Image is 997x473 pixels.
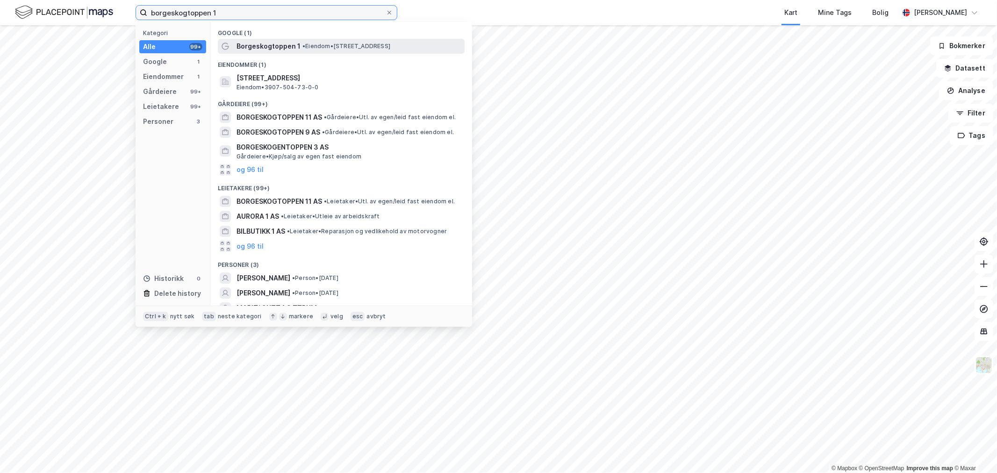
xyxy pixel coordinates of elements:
[147,6,386,20] input: Søk på adresse, matrikkel, gårdeiere, leietakere eller personer
[237,127,320,138] span: BORGESKOGTOPPEN 9 AS
[322,129,454,136] span: Gårdeiere • Utl. av egen/leid fast eiendom el.
[237,72,461,84] span: [STREET_ADDRESS]
[302,43,390,50] span: Eiendom • [STREET_ADDRESS]
[324,114,327,121] span: •
[930,36,993,55] button: Bokmerker
[818,7,852,18] div: Mine Tags
[292,289,295,296] span: •
[210,22,472,39] div: Google (1)
[324,198,455,205] span: Leietaker • Utl. av egen/leid fast eiendom el.
[975,356,993,374] img: Z
[324,114,456,121] span: Gårdeiere • Utl. av egen/leid fast eiendom el.
[143,273,184,284] div: Historikk
[237,302,317,314] span: MARIT*GUTT 1 SÆTRUM
[143,29,206,36] div: Kategori
[292,289,338,297] span: Person • [DATE]
[189,43,202,50] div: 99+
[143,312,168,321] div: Ctrl + k
[287,228,290,235] span: •
[936,59,993,78] button: Datasett
[237,164,264,175] button: og 96 til
[939,81,993,100] button: Analyse
[324,198,327,205] span: •
[950,126,993,145] button: Tags
[914,7,967,18] div: [PERSON_NAME]
[15,4,113,21] img: logo.f888ab2527a4732fd821a326f86c7f29.svg
[289,313,313,320] div: markere
[784,7,797,18] div: Kart
[189,88,202,95] div: 99+
[859,465,904,472] a: OpenStreetMap
[237,112,322,123] span: BORGESKOGTOPPEN 11 AS
[210,93,472,110] div: Gårdeiere (99+)
[319,304,365,312] span: Person • [DATE]
[237,196,322,207] span: BORGESKOGTOPPEN 11 AS
[292,274,295,281] span: •
[302,43,305,50] span: •
[237,226,285,237] span: BILBUTIKK 1 AS
[237,153,361,160] span: Gårdeiere • Kjøp/salg av egen fast eiendom
[143,101,179,112] div: Leietakere
[143,56,167,67] div: Google
[287,228,447,235] span: Leietaker • Reparasjon og vedlikehold av motorvogner
[237,211,279,222] span: AURORA 1 AS
[195,118,202,125] div: 3
[218,313,262,320] div: neste kategori
[195,73,202,80] div: 1
[366,313,386,320] div: avbryt
[195,58,202,65] div: 1
[237,41,301,52] span: Borgeskogtoppen 1
[189,103,202,110] div: 99+
[202,312,216,321] div: tab
[154,288,201,299] div: Delete history
[237,142,461,153] span: BORGESKOGENTOPPEN 3 AS
[281,213,380,220] span: Leietaker • Utleie av arbeidskraft
[281,213,284,220] span: •
[330,313,343,320] div: velg
[210,177,472,194] div: Leietakere (99+)
[907,465,953,472] a: Improve this map
[143,71,184,82] div: Eiendommer
[948,104,993,122] button: Filter
[237,84,319,91] span: Eiendom • 3907-504-73-0-0
[195,275,202,282] div: 0
[950,428,997,473] iframe: Chat Widget
[143,86,177,97] div: Gårdeiere
[237,272,290,284] span: [PERSON_NAME]
[351,312,365,321] div: esc
[292,274,338,282] span: Person • [DATE]
[950,428,997,473] div: Kontrollprogram for chat
[170,313,195,320] div: nytt søk
[210,54,472,71] div: Eiendommer (1)
[832,465,857,472] a: Mapbox
[237,241,264,252] button: og 96 til
[872,7,889,18] div: Bolig
[210,254,472,271] div: Personer (3)
[237,287,290,299] span: [PERSON_NAME]
[143,41,156,52] div: Alle
[143,116,173,127] div: Personer
[322,129,325,136] span: •
[319,304,322,311] span: •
